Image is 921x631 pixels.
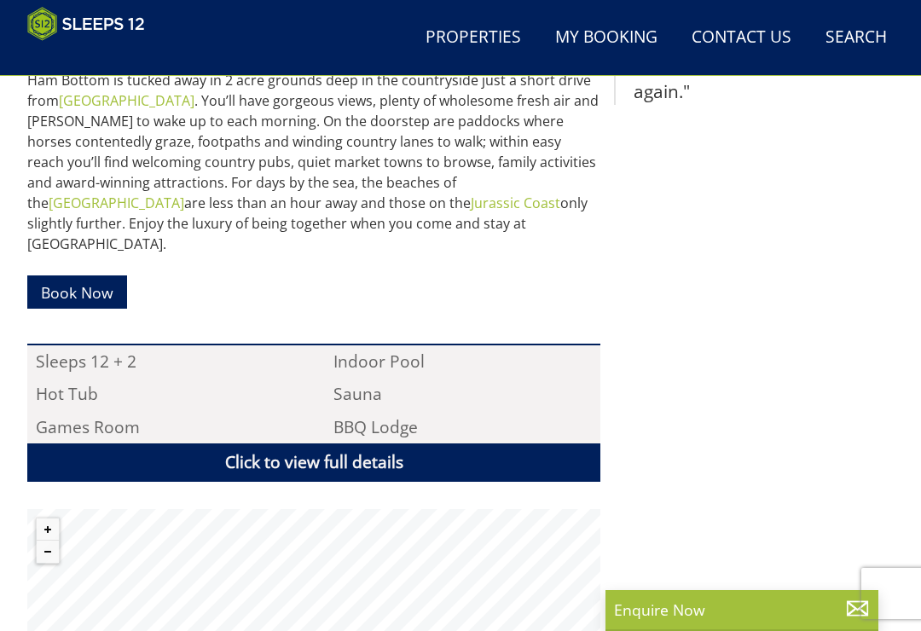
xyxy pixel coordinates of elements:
li: Sauna [325,379,600,411]
a: Book Now [27,275,127,309]
a: [GEOGRAPHIC_DATA] [49,194,184,212]
p: Enquire Now [614,599,870,621]
li: Games Room [27,411,303,443]
a: Search [819,19,894,57]
li: Sleeps 12 + 2 [27,345,303,378]
a: Properties [419,19,528,57]
li: Indoor Pool [325,345,600,378]
button: Zoom in [37,518,59,541]
a: Contact Us [685,19,798,57]
img: Sleeps 12 [27,7,145,41]
a: Jurassic Coast [471,194,560,212]
button: Zoom out [37,541,59,563]
a: My Booking [548,19,664,57]
li: Hot Tub [27,379,303,411]
li: BBQ Lodge [325,411,600,443]
iframe: Customer reviews powered by Trustpilot [19,51,198,66]
p: Ham Bottom is tucked away in 2 acre grounds deep in the countryside just a short drive from . You... [27,70,600,254]
a: Click to view full details [27,443,600,482]
a: [GEOGRAPHIC_DATA] [59,91,194,110]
